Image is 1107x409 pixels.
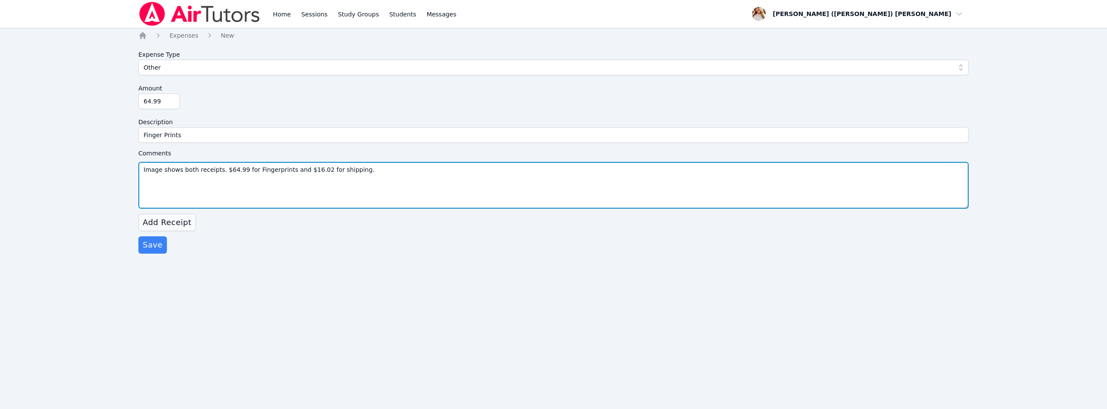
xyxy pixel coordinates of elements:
[138,81,969,93] label: Amount
[143,239,163,251] span: Save
[170,32,198,39] span: Expenses
[221,32,234,39] span: New
[170,31,198,40] a: Expenses
[138,114,969,127] label: Description
[138,31,969,40] nav: Breadcrumb
[138,236,167,254] button: Save
[138,60,969,75] button: Other
[143,216,192,229] span: Add Receipt
[138,162,969,209] textarea: Image shows both receipts. $64.99 for Fingerprints and $16.02 for shipping.
[138,47,969,60] label: Expense Type
[427,10,457,19] span: Messages
[144,62,161,73] span: Other
[221,31,234,40] a: New
[138,148,969,158] label: Comments
[138,2,261,26] img: Air Tutors
[138,214,196,231] button: Add Receipt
